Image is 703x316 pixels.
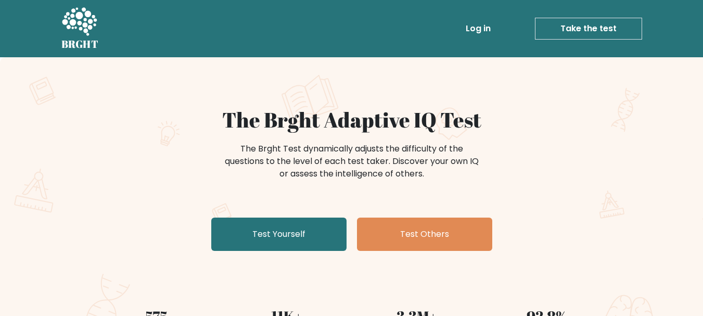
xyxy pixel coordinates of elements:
[61,38,99,50] h5: BRGHT
[61,4,99,53] a: BRGHT
[535,18,642,40] a: Take the test
[98,107,606,132] h1: The Brght Adaptive IQ Test
[462,18,495,39] a: Log in
[357,218,492,251] a: Test Others
[211,218,347,251] a: Test Yourself
[222,143,482,180] div: The Brght Test dynamically adjusts the difficulty of the questions to the level of each test take...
